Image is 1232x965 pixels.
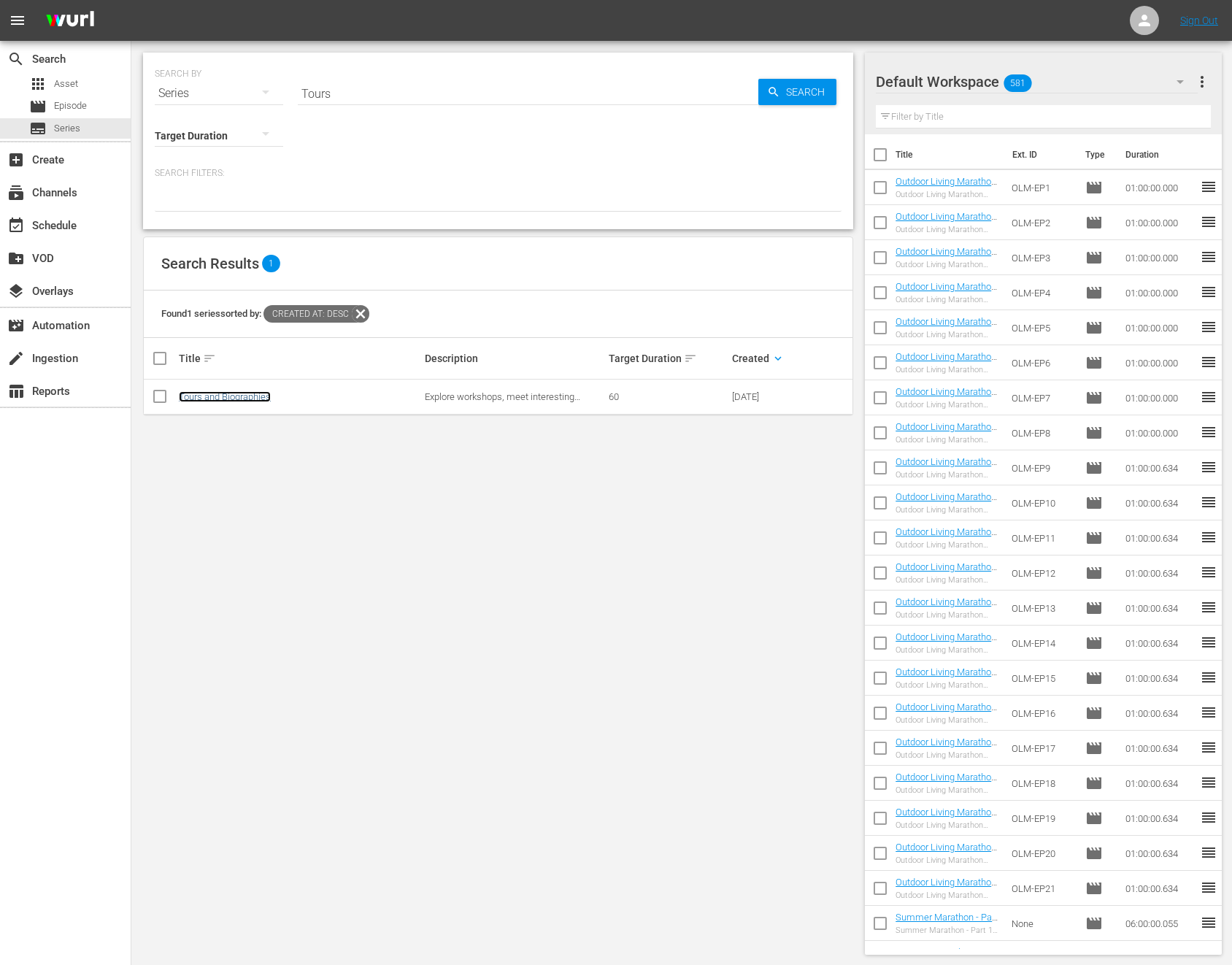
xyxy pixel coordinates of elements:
div: Outdoor Living Marathon Episode 4 [896,295,1000,304]
span: reorder [1200,388,1217,406]
span: Episode [1085,599,1103,617]
div: [DATE] [732,391,789,402]
div: Target Duration [609,350,727,367]
a: Tours and Biographies [179,391,271,402]
td: 01:00:00.000 [1120,380,1200,415]
td: 01:00:00.000 [1120,240,1200,275]
td: 01:00:00.000 [1120,170,1200,205]
span: reorder [1200,669,1217,686]
span: reorder [1200,844,1217,861]
span: Created At: desc [263,305,352,323]
div: Outdoor Living Marathon Episode 9 [896,470,1000,480]
th: Ext. ID [1004,134,1077,175]
span: Episode [1085,284,1103,301]
span: reorder [1200,564,1217,581]
span: Series [54,121,80,136]
span: Reports [7,382,25,400]
span: Episode [1085,389,1103,407]
span: Episode [1085,810,1103,827]
td: OLM-EP19 [1006,801,1079,836]
td: 01:00:00.000 [1120,275,1200,310]
td: 01:00:00.634 [1120,696,1200,731]
span: Search [780,79,836,105]
th: Type [1077,134,1117,175]
span: reorder [1200,739,1217,756]
a: Outdoor Living Marathon Episode 15 [896,666,997,688]
td: 01:00:00.634 [1120,731,1200,766]
a: Outdoor Living Marathon Episode 6 [896,351,997,373]
span: Schedule [7,217,25,234]
td: 01:00:00.634 [1120,520,1200,555]
td: OLM-EP10 [1006,485,1079,520]
span: Channels [7,184,25,201]
span: Episode [29,98,47,115]
td: 01:00:00.634 [1120,661,1200,696]
a: Outdoor Living Marathon Episode 19 [896,807,997,828]
a: Outdoor Living Marathon Episode 8 [896,421,997,443]
th: Duration [1117,134,1204,175]
a: Sign Out [1180,15,1218,26]
td: OLM-EP3 [1006,240,1079,275]
div: Outdoor Living Marathon Episode 2 [896,225,1000,234]
div: Outdoor Living Marathon Episode 5 [896,330,1000,339]
span: Episode [1085,319,1103,337]
td: 01:00:00.634 [1120,766,1200,801]
span: Episode [1085,564,1103,582]
a: Outdoor Living Marathon Episode 1 [896,176,997,198]
a: Outdoor Living Marathon Episode 4 [896,281,997,303]
span: reorder [1200,528,1217,546]
span: reorder [1200,493,1217,511]
span: reorder [1200,213,1217,231]
td: OLM-EP13 [1006,591,1079,626]
td: 01:00:00.634 [1120,485,1200,520]
span: Ingestion [7,350,25,367]
div: Outdoor Living Marathon Episode 14 [896,645,1000,655]
a: Outdoor Living Marathon Episode 5 [896,316,997,338]
span: 1 [262,255,280,272]
button: more_vert [1193,64,1211,99]
div: Outdoor Living Marathon Episode 16 [896,715,1000,725]
span: Explore workshops, meet interesting people, and travel to new destinations. [425,391,582,413]
span: reorder [1200,914,1217,931]
span: reorder [1200,318,1217,336]
td: 01:00:00.634 [1120,836,1200,871]
th: Title [896,134,1004,175]
td: OLM-EP20 [1006,836,1079,871]
a: Outdoor Living Marathon Episode 3 [896,246,997,268]
div: Summer Marathon - Part 1 This Old House [896,926,1000,935]
td: OLM-EP6 [1006,345,1079,380]
span: Overlays [7,282,25,300]
td: OLM-EP14 [1006,626,1079,661]
span: reorder [1200,774,1217,791]
td: 01:00:00.000 [1120,310,1200,345]
a: Outdoor Living Marathon Episode 10 [896,491,997,513]
a: Outdoor Living Marathon Episode 9 [896,456,997,478]
div: Outdoor Living Marathon Episode 7 [896,400,1000,410]
span: keyboard_arrow_down [771,352,785,365]
span: Found 1 series sorted by: [161,308,369,319]
span: more_vert [1193,73,1211,91]
td: 01:00:00.000 [1120,415,1200,450]
span: Episode [1085,880,1103,897]
span: Episode [1085,529,1103,547]
div: Outdoor Living Marathon Episode 17 [896,750,1000,760]
a: Outdoor Living Marathon Episode 7 [896,386,997,408]
td: 01:00:00.634 [1120,801,1200,836]
span: Episode [1085,704,1103,722]
span: Episode [1085,494,1103,512]
div: Outdoor Living Marathon Episode 11 [896,540,1000,550]
span: reorder [1200,879,1217,896]
span: reorder [1200,423,1217,441]
a: Summer Marathon - Part 1 This Old House [896,912,998,934]
div: Outdoor Living Marathon Episode 6 [896,365,1000,374]
div: Outdoor Living Marathon Episode 18 [896,785,1000,795]
td: OLM-EP5 [1006,310,1079,345]
span: Episode [1085,739,1103,757]
span: Episode [1085,915,1103,932]
td: 06:00:00.055 [1120,906,1200,941]
td: 01:00:00.634 [1120,871,1200,906]
span: menu [9,12,26,29]
span: Search Results [161,255,259,272]
span: Episode [1085,669,1103,687]
span: Episode [54,99,87,113]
